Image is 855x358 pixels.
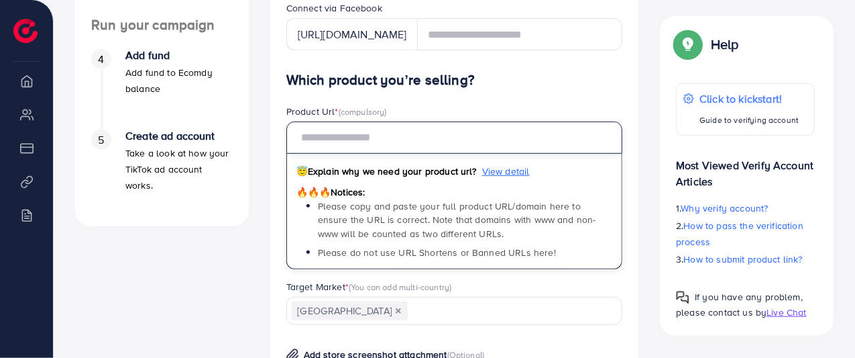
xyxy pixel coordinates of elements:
[676,146,815,189] p: Most Viewed Verify Account Articles
[409,301,606,322] input: Search for option
[125,130,233,142] h4: Create ad account
[296,165,477,178] span: Explain why we need your product url?
[286,280,452,294] label: Target Market
[286,72,623,89] h4: Which product you’re selling?
[286,297,623,324] div: Search for option
[798,298,845,348] iframe: Chat
[125,64,233,97] p: Add fund to Ecomdy balance
[75,17,249,34] h4: Run your campaign
[395,308,402,314] button: Deselect Pakistan
[292,302,408,320] span: [GEOGRAPHIC_DATA]
[482,165,530,178] span: View detail
[75,49,249,130] li: Add fund
[676,291,689,304] img: Popup guide
[676,200,815,216] p: 1.
[349,281,451,293] span: (You can add multi-country)
[125,145,233,193] p: Take a look at how your TikTok ad account works.
[296,185,331,199] span: 🔥🔥🔥
[766,306,806,319] span: Live Chat
[699,112,799,128] p: Guide to verifying account
[684,253,803,266] span: How to submit product link?
[75,130,249,210] li: Create ad account
[318,246,556,259] span: Please do not use URL Shortens or Banned URLs here!
[676,251,815,267] p: 3.
[98,52,104,67] span: 4
[318,199,596,240] span: Please copy and paste your full product URL/domain here to ensure the URL is correct. Note that d...
[286,1,382,15] label: Connect via Facebook
[286,105,387,118] label: Product Url
[676,32,700,56] img: Popup guide
[676,218,815,250] p: 2.
[296,185,365,199] span: Notices:
[13,19,38,43] img: logo
[296,165,308,178] span: 😇
[125,49,233,62] h4: Add fund
[98,132,104,148] span: 5
[339,105,387,118] span: (compulsory)
[681,202,768,215] span: Why verify account?
[286,18,418,50] div: [URL][DOMAIN_NAME]
[711,36,739,52] p: Help
[676,290,803,319] span: If you have any problem, please contact us by
[676,219,803,249] span: How to pass the verification process
[699,91,799,107] p: Click to kickstart!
